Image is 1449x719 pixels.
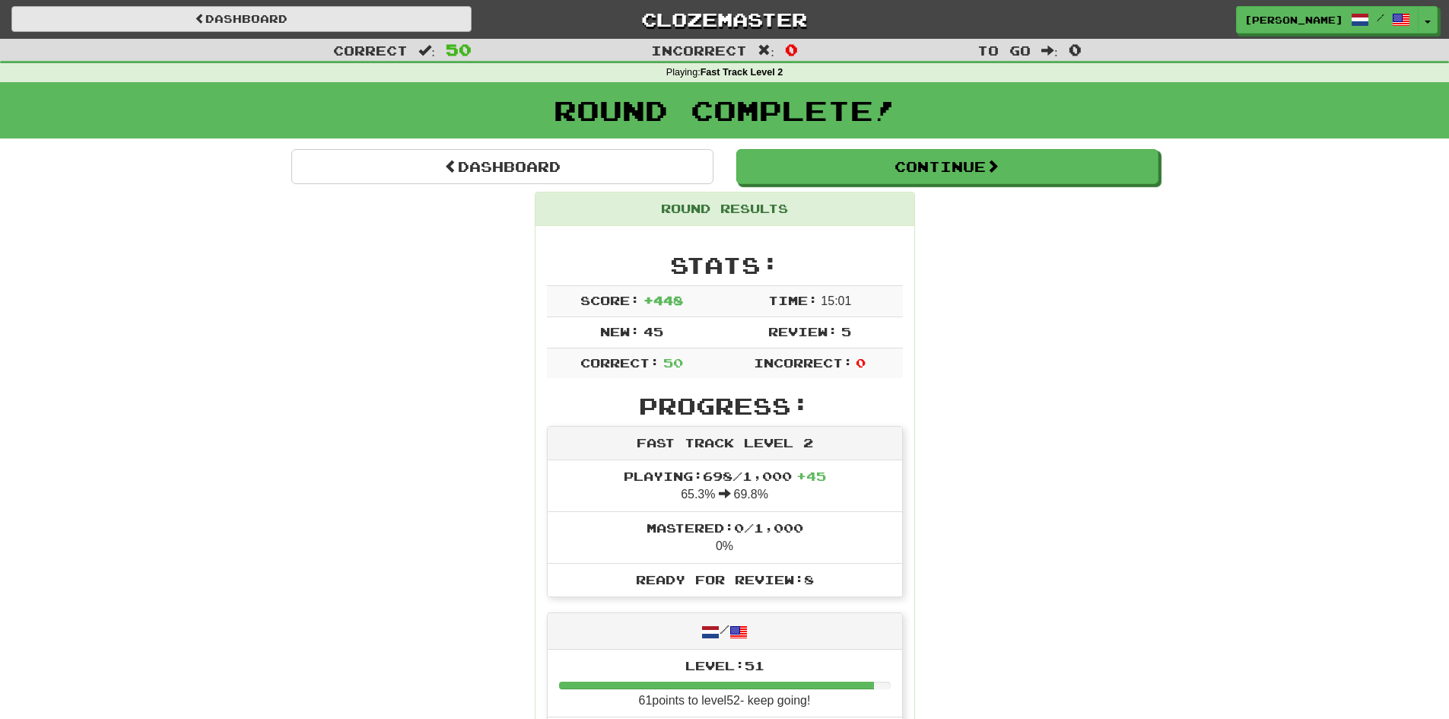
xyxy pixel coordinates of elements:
span: 50 [663,355,683,370]
span: / [1377,12,1384,23]
span: Ready for Review: 8 [636,572,814,587]
li: 65.3% 69.8% [548,460,902,512]
span: Incorrect [651,43,747,58]
span: 45 [643,324,663,339]
span: [PERSON_NAME] [1244,13,1343,27]
span: : [418,44,435,57]
span: Time: [768,293,818,307]
a: Dashboard [11,6,472,32]
span: + 448 [643,293,683,307]
div: / [548,613,902,649]
span: Correct: [580,355,659,370]
span: + 45 [796,469,826,483]
div: Round Results [535,192,914,226]
span: : [758,44,774,57]
span: Review: [768,324,837,339]
strong: Fast Track Level 2 [701,67,783,78]
span: Score: [580,293,640,307]
span: Incorrect: [754,355,853,370]
a: Clozemaster [494,6,955,33]
span: Playing: 698 / 1,000 [624,469,826,483]
span: Level: 51 [685,658,764,673]
span: 0 [1069,40,1082,59]
button: Continue [736,149,1158,184]
li: 61 points to level 52 - keep going! [548,650,902,718]
span: 0 [785,40,798,59]
span: 50 [446,40,472,59]
a: Dashboard [291,149,713,184]
span: 15 : 0 1 [821,294,851,307]
span: : [1041,44,1058,57]
span: 0 [856,355,866,370]
span: New: [600,324,640,339]
h2: Stats: [547,253,903,278]
h2: Progress: [547,393,903,418]
h1: Round Complete! [5,95,1444,126]
span: Correct [333,43,408,58]
div: Fast Track Level 2 [548,427,902,460]
a: [PERSON_NAME] / [1236,6,1419,33]
li: 0% [548,511,902,564]
span: Mastered: 0 / 1,000 [647,520,803,535]
span: 5 [841,324,851,339]
span: To go [977,43,1031,58]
